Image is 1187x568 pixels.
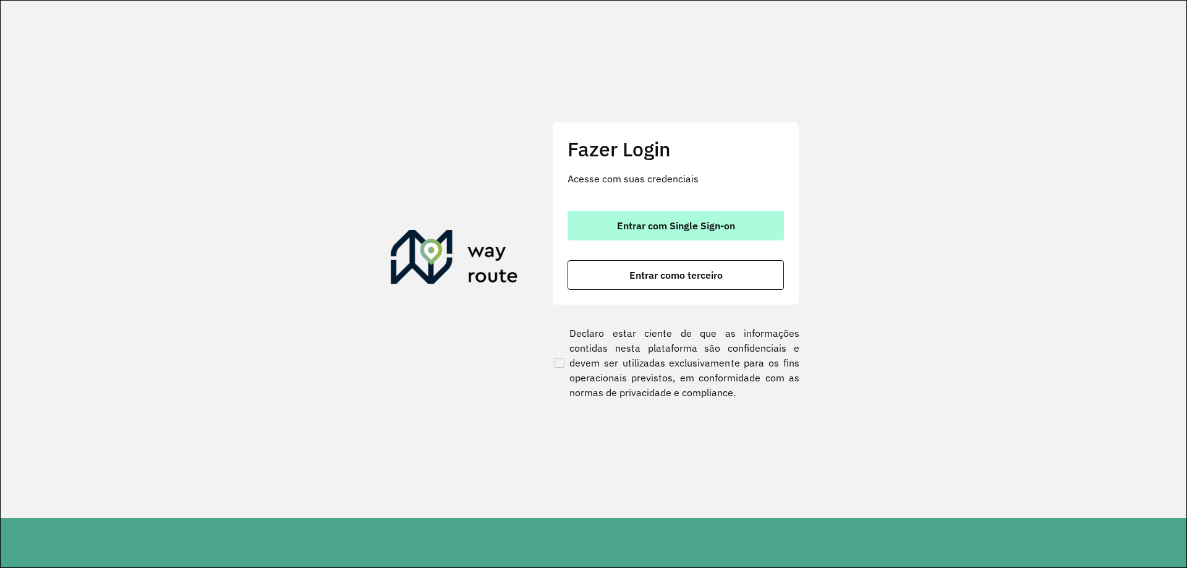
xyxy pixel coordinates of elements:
button: button [568,260,784,290]
label: Declaro estar ciente de que as informações contidas nesta plataforma são confidenciais e devem se... [552,326,799,400]
img: Roteirizador AmbevTech [391,230,518,289]
span: Entrar como terceiro [629,270,723,280]
span: Entrar com Single Sign-on [617,221,735,231]
h2: Fazer Login [568,137,784,161]
p: Acesse com suas credenciais [568,171,784,186]
button: button [568,211,784,240]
